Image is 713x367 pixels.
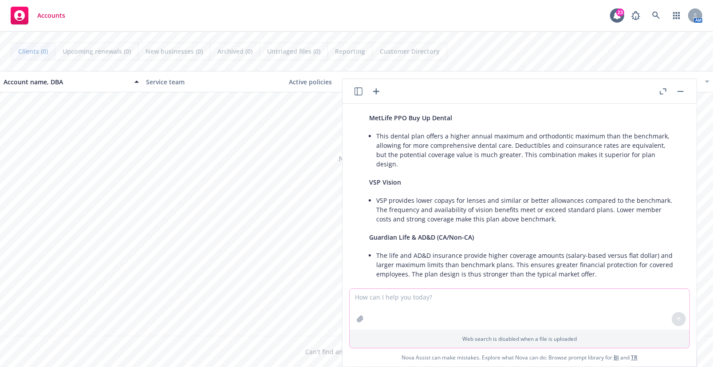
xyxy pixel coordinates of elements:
[142,71,285,92] button: Service team
[18,47,48,56] span: Clients (0)
[4,77,129,87] div: Account name, DBA
[289,77,424,87] div: Active policies
[369,114,452,122] span: MetLife PPO Buy Up Dental
[355,335,684,343] p: Web search is disabled when a file is uploaded
[146,77,281,87] div: Service team
[376,249,677,280] li: The life and AD&D insurance provide higher coverage amounts (salary-based versus flat dollar) and...
[7,3,69,28] a: Accounts
[647,7,665,24] a: Search
[571,71,713,92] button: Closest renewal date
[380,47,440,56] span: Customer Directory
[402,348,638,367] span: Nova Assist can make mistakes. Explore what Nova can do: Browse prompt library for and
[616,8,624,16] div: 23
[335,47,365,56] span: Reporting
[146,47,203,56] span: New businesses (0)
[614,354,619,361] a: BI
[285,71,428,92] button: Active policies
[369,178,401,186] span: VSP Vision
[376,130,677,170] li: This dental plan offers a higher annual maximum and orthodontic maximum than the benchmark, allow...
[428,71,570,92] button: Total premiums
[376,194,677,225] li: VSP provides lower copays for lenses and similar or better allowances compared to the benchmark. ...
[63,47,131,56] span: Upcoming renewals (0)
[37,12,65,19] span: Accounts
[431,77,557,87] div: Total premiums
[574,77,700,87] div: Closest renewal date
[267,47,320,56] span: Untriaged files (0)
[217,47,252,56] span: Archived (0)
[668,7,685,24] a: Switch app
[631,354,638,361] a: TR
[306,347,408,356] span: Can't find an account?
[369,233,474,241] span: Guardian Life & AD&D (CA/Non-CA)
[627,7,645,24] a: Report a Bug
